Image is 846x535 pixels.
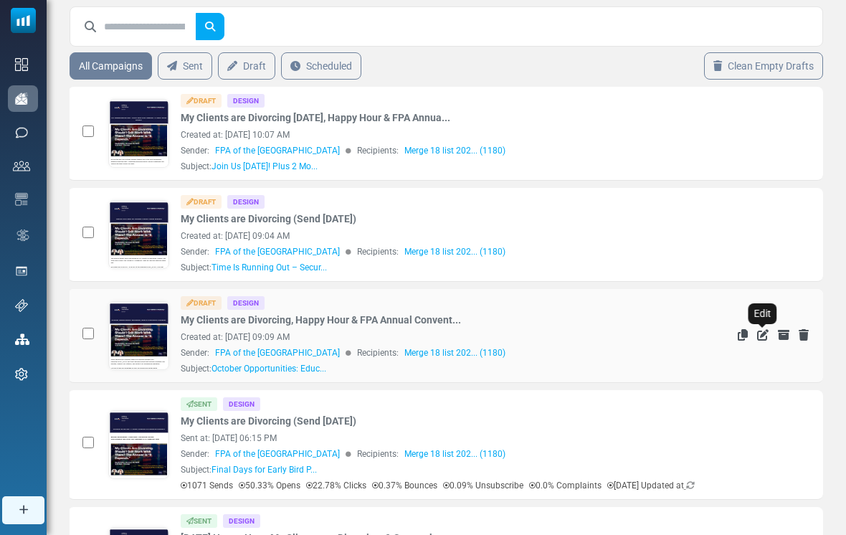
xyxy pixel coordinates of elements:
a: My Clients are Divorcing (Send [DATE]) [181,212,356,227]
p: We’re heading into a packed season for financial planners and [GEOGRAPHIC_DATA] has three standou... [9,412,425,460]
span: FPA of the [GEOGRAPHIC_DATA] [215,448,340,460]
p: 1071 Sends [181,479,233,492]
div: Draft [181,296,222,310]
h3: 🍻 [19,473,416,487]
img: campaigns-icon-active.png [15,93,28,105]
span: Coming Up [DATE]: A Timely Seminar for Financial Planners [25,120,408,135]
strong: [DATE] 4:00 PM – 6:00 PM [19,499,142,511]
a: My Clients are Divorcing (Send [DATE]) [181,414,356,429]
img: FPA East Bay Membership Happy Hour at Chicken Pie Shop [2,157,432,399]
a: Merge 18 list 202... (1180) [404,245,505,258]
img: Applications Now Open: 2025 Chad V. Perbeck Memorial Scholarship [2,173,432,415]
a: Clean Empty Drafts [704,52,823,80]
div: Sent at: [DATE] 06:15 PM [181,432,703,445]
span: It’s Happening [DATE] – Don’t Miss This Seminar + 2 More Great Events [13,120,421,151]
p: 📍 [19,498,416,526]
div: Design [227,296,265,310]
span: Final Days for Early Bird P... [211,465,317,475]
a: Archive [778,329,789,341]
p: [DATE] Updated at [607,479,695,492]
div: Draft [181,94,222,108]
p: 0.37% Bounces [372,479,437,492]
div: Created at: [DATE] 09:04 AM [181,229,703,242]
div: Sent [181,397,217,411]
div: Created at: [DATE] 09:09 AM [181,331,703,344]
a: Edit [757,329,769,341]
span: Event Recap + 2 Upcoming Events to Power Your Fall [44,120,385,135]
div: Design [227,94,265,108]
strong: FPA East Bay Membership Happy Hour [124,475,310,487]
img: My Clients Are Divorcing. Should I Still Work With Them? The Answer Is “It Depends.” [9,237,425,470]
p: The clock is ticking. Early bird pricing for “My Clients Are Divorcing. Should I Still Work With ... [9,412,425,460]
a: My Clients are Divorcing, Happy Hour & FPA Annual Convent... [181,313,461,328]
div: Draft [181,195,222,209]
span: Two Events, One Goal: Grow Your Network and Your Practice [20,120,409,135]
div: Sender: Recipients: [181,245,703,258]
span: FPA of the [GEOGRAPHIC_DATA] [215,144,340,157]
strong: Ethical Boundaries. Legal Risk. Conflicted Clients. [9,177,331,192]
div: Sender: Recipients: [181,448,703,460]
div: Design [223,514,260,528]
span: From casual connections to expert insights, [GEOGRAPHIC_DATA] has something for everyone this fal... [25,405,408,431]
strong: 📅 [DATE] | 🕓 4:00 PM – 6:00 PM [138,503,296,515]
div: Subject: [181,362,326,375]
img: My Clients Are Divorcing. Should I Still Work With Them? The Answer Is “It Depends.” [9,180,425,414]
span: Applications Now Open: 2025 [PERSON_NAME] Memorial Scholarship [33,120,400,151]
p: 0.09% Unsubscribe [443,479,523,492]
p: Act now to take full advantage of early bird pricing and limited spots. [9,460,425,493]
p: Time to relax, connect, and share ideas with fellow financial professionals. Whether you’re a sea... [19,404,416,447]
span: We’re kicking off fall with two great opportunities to connect, learn, and elevate your work as a... [19,405,413,445]
div: Sender: Recipients: [181,144,703,157]
span: October Opportunities: Education, Ethics & Excellent Company [13,120,417,135]
img: sms-icon.png [15,126,28,139]
div: Design [223,397,260,411]
em: Chicken Pie Shop, [STREET_ADDRESS][PERSON_NAME] [31,513,298,524]
div: Subject: [181,463,317,476]
span: Last Call for Happy Hour + A Look at What’s Ahead [55,120,379,135]
span: FPA of the [GEOGRAPHIC_DATA] [215,346,340,359]
strong: This Seminar Will Help You Navigate It All. Register Now [9,193,366,208]
strong: Membership Happy Hour at Chicken Pie Shop [33,473,287,486]
span: Final Reminder: FPA East Bay Happy Hour at Chicken Pie Shop [19,473,371,486]
img: email-templates-icon.svg [15,193,28,206]
div: Subject: [181,261,327,274]
img: mailsoftly_icon_blue_white.svg [11,8,36,33]
p: [DATE][DATE] (3:30 PM – 5:15 PM) at the [GEOGRAPHIC_DATA], you’ll get insider guidance from two l... [9,460,425,525]
a: All Campaigns [70,52,152,80]
img: settings-icon.svg [15,368,28,381]
p: The Financial Planning Association of the East Bay is honored to announce the 2025 [PERSON_NAME] ... [19,449,416,491]
img: My Clients Are Divorcing. Should I Still Work With Them? The Answer Is “It Depends.” [9,164,425,398]
p: 0.0% Complaints [529,479,602,492]
a: Merge 18 list 202... (1180) [404,346,505,359]
strong: My Clients Are Divorcing. Should I Still Work With Them? The Answer Is: It Depends. [9,504,401,535]
span: Secure Your Spot for October’s Must-Attend Seminar [48,120,386,135]
img: support-icon.svg [15,299,28,312]
div: Sent [181,514,217,528]
img: dashboard-icon.svg [15,58,28,71]
strong: [DATE] – Free Happy Hour at Chicken Pie Shop 🍻 [97,461,336,473]
div: Design [227,195,265,209]
div: Sender: Recipients: [181,346,703,359]
div: Created at: [DATE] 10:07 AM [181,128,703,141]
span: Time Is Running Out – Secur... [211,262,327,273]
p: Dear {(first_name)}, [19,421,416,435]
p: August is wrapping up, and we’ve got two high-impact events lined up for our FPA East Bay communi... [19,404,416,447]
strong: 📍 Chicken Pie Shop, [GEOGRAPHIC_DATA] [110,490,323,501]
a: Draft [218,52,275,80]
strong: Raise a Glass at Our August Happy Hour 🍺 [113,448,322,459]
img: landing_pages.svg [15,265,28,278]
span: October Opportunities: Educ... [211,364,326,374]
span: Two Events. One Goal: Grow Your Network & Your Knowledge. [18,120,416,135]
a: My Clients are Divorcing [DATE], Happy Hour & FPA Annua... [181,110,450,126]
span: FPA of the [GEOGRAPHIC_DATA] [215,245,340,258]
img: contacts-icon.svg [13,161,30,171]
a: Duplicate [738,329,748,341]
